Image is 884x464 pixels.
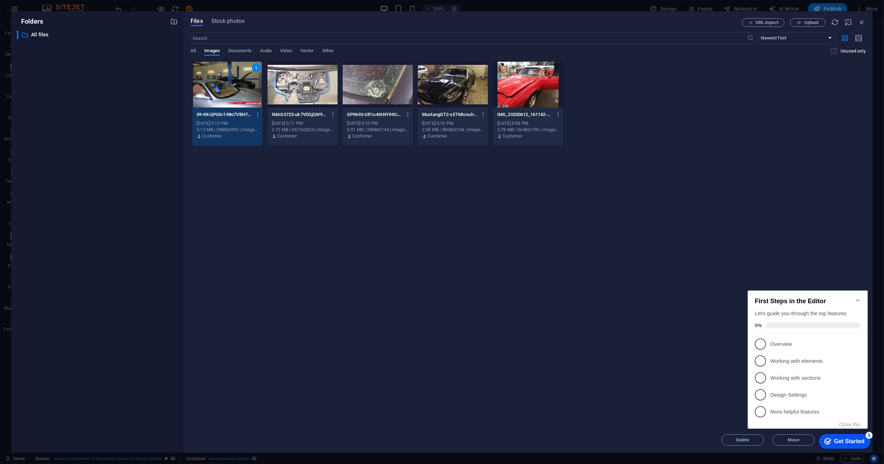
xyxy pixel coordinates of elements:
[10,42,21,48] span: 0%
[804,20,819,25] span: Upload
[10,17,116,24] h2: First Steps in the Editor
[3,55,123,72] li: Overview
[3,106,123,123] li: Design Settings
[742,18,784,27] button: URL import
[191,47,196,56] span: All
[3,123,123,140] li: More helpful features
[228,47,252,56] span: Documents
[3,89,123,106] li: Working with sections
[722,434,764,446] button: Delete
[17,30,18,39] div: ​
[25,111,110,118] p: Design Settings
[844,18,852,26] i: Minimize
[25,128,110,135] p: More helpful features
[202,133,222,139] p: Customer
[272,127,333,133] div: 2.72 MB | 4672x2624 | image/jpeg
[260,47,272,56] span: Audio
[31,31,165,39] p: All files
[347,111,402,118] p: GP9693-UR1u4tANYiHSiX1NfD10Xg.jpg
[422,120,484,127] div: [DATE] 5:10 PM
[25,60,110,67] p: Overview
[252,63,261,72] div: 1
[25,77,110,84] p: Working with elements
[497,111,552,118] p: IMG_20200612_161142-ZpKAOKFLsCvMSvDBb1iARA.jpg
[94,141,116,147] button: Close this
[790,18,825,27] button: Upload
[10,29,116,37] div: Let's guide you through the top features
[497,127,559,133] div: 2.78 MB | 3648x2736 | image/jpeg
[3,72,123,89] li: Working with elements
[503,133,522,139] p: Customer
[841,48,866,54] p: Displays only files that are not in use on the website. Files added during this session can still...
[280,47,291,56] span: Video
[347,127,409,133] div: 3.31 MB | 3808x2144 | image/jpeg
[427,133,447,139] p: Customer
[197,120,258,127] div: [DATE] 5:12 PM
[422,127,484,133] div: 2.08 MB | 3808x2144 | image/jpeg
[170,18,178,25] i: Create new folder
[858,18,866,26] i: Close
[831,18,839,26] i: Reload
[497,120,559,127] div: [DATE] 5:08 PM
[736,438,750,442] span: Delete
[277,133,297,139] p: Customer
[300,47,314,56] span: Vector
[191,32,747,44] input: Search
[352,133,372,139] p: Customer
[204,47,220,56] span: Images
[121,151,128,158] div: 5
[422,111,477,118] p: MustangGT2-xETMIcnuhRthXiNF8MFw1g.jpg
[211,17,245,25] span: Stock photos
[197,111,252,118] p: 09-KK-QPGkrl-98o7VBH7tzJQ.jpg
[272,111,327,118] p: IMAG0723-uk7VDGjQW9HS7LpoZHoewg.jpg
[322,47,333,56] span: Other
[74,153,126,168] div: Get Started 5 items remaining, 0% complete
[25,94,110,101] p: Working with sections
[191,17,203,25] span: Files
[272,120,333,127] div: [DATE] 5:11 PM
[110,17,116,23] div: Minimize checklist
[89,158,120,164] div: Get Started
[347,120,409,127] div: [DATE] 5:10 PM
[756,20,778,25] span: URL import
[17,17,43,26] p: Folders
[197,127,258,133] div: 3.12 MB | 3888x2592 | image/jpeg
